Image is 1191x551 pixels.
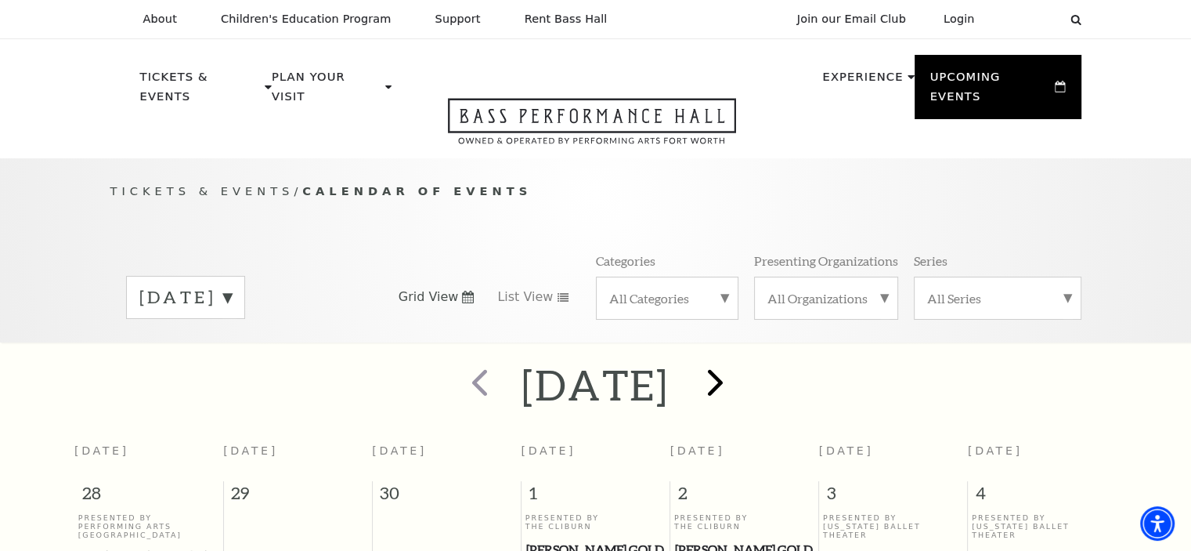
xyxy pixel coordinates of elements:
span: [DATE] [74,444,129,457]
label: All Organizations [767,290,885,306]
p: Experience [822,67,903,96]
span: 28 [74,481,223,513]
a: Open this option [392,98,792,158]
span: [DATE] [819,444,874,457]
span: 4 [968,481,1117,513]
span: 1 [522,481,669,513]
span: [DATE] [521,444,576,457]
span: Grid View [399,288,459,306]
p: Plan Your Visit [272,67,381,115]
span: [DATE] [372,444,427,457]
p: Children's Education Program [221,13,392,26]
p: Upcoming Events [930,67,1052,115]
p: Presented By The Cliburn [525,513,666,531]
p: Presented By The Cliburn [674,513,815,531]
span: List View [497,288,553,306]
div: Accessibility Menu [1140,506,1175,541]
p: About [143,13,177,26]
p: Presented By Performing Arts [GEOGRAPHIC_DATA] [78,513,219,540]
p: Presented By [US_STATE] Ballet Theater [972,513,1113,540]
p: Support [435,13,481,26]
p: / [110,182,1081,201]
span: Calendar of Events [302,184,532,198]
span: 30 [373,481,521,513]
button: next [684,357,742,413]
span: [DATE] [670,444,725,457]
span: [DATE] [223,444,278,457]
select: Select: [1000,12,1056,27]
h2: [DATE] [522,360,669,410]
button: prev [449,357,507,413]
span: 2 [670,481,818,513]
span: 3 [819,481,967,513]
label: [DATE] [139,285,232,310]
p: Presenting Organizations [754,252,898,269]
span: 29 [224,481,372,513]
p: Categories [596,252,655,269]
p: Tickets & Events [140,67,262,115]
p: Rent Bass Hall [525,13,608,26]
span: [DATE] [968,444,1023,457]
span: Tickets & Events [110,184,294,198]
p: Series [914,252,947,269]
label: All Series [927,290,1068,306]
label: All Categories [609,290,725,306]
p: Presented By [US_STATE] Ballet Theater [823,513,964,540]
